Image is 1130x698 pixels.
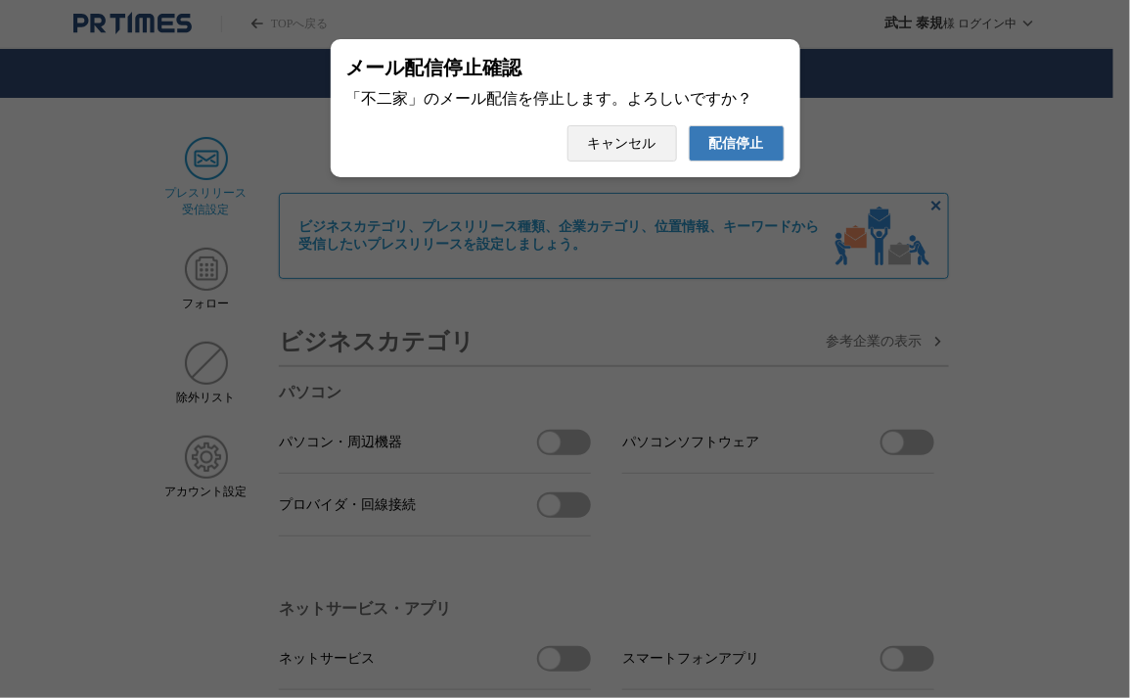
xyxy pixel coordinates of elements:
button: 配信停止 [689,125,785,162]
div: 「不二家」のメール配信を停止します。よろしいですか？ [346,89,785,110]
span: キャンセル [588,135,656,153]
button: キャンセル [567,125,677,162]
span: メール配信停止確認 [346,55,522,81]
span: 配信停止 [709,135,764,153]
